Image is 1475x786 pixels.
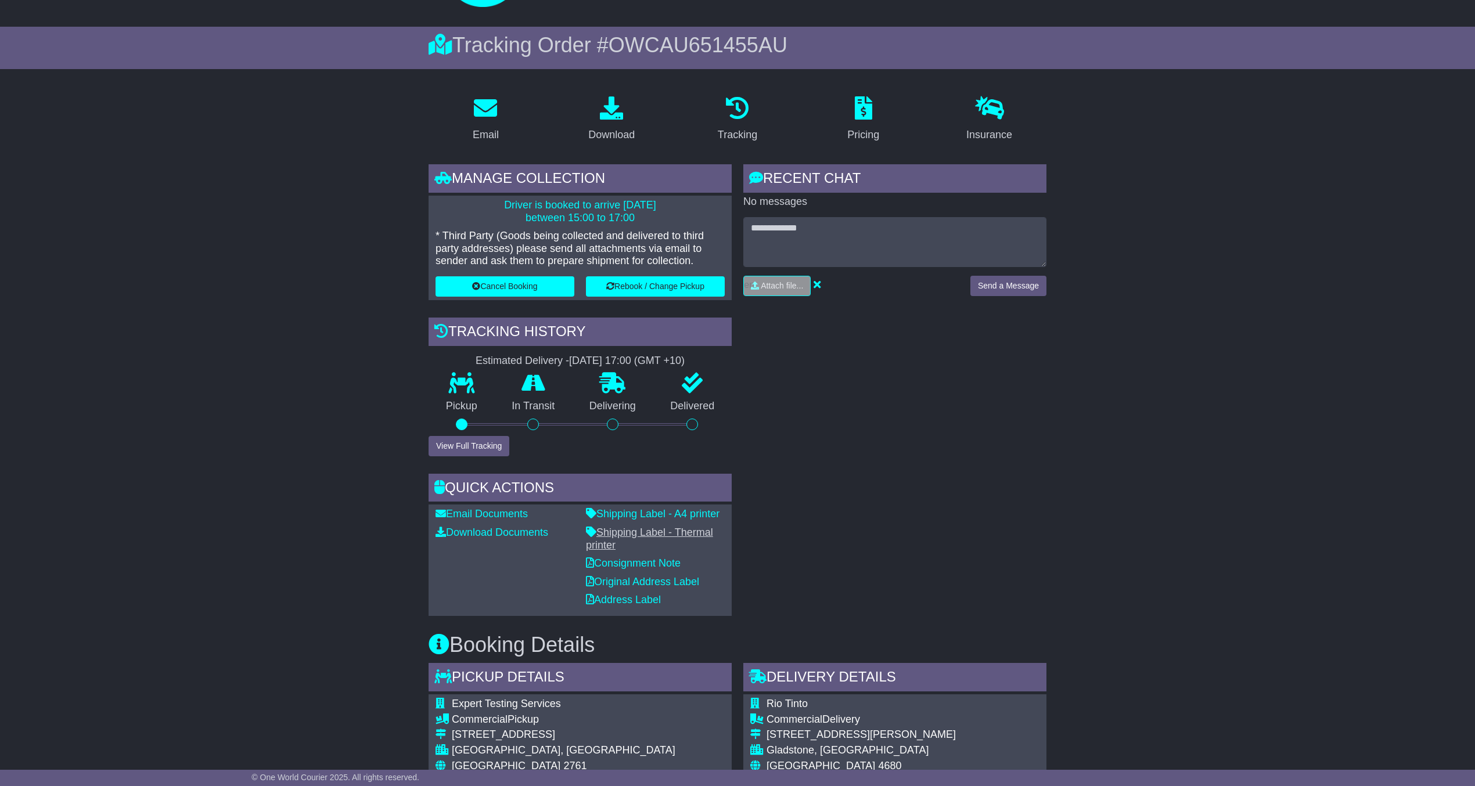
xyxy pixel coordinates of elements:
span: Commercial [767,713,822,725]
span: [GEOGRAPHIC_DATA] [767,760,875,771]
a: Original Address Label [586,576,699,587]
button: Cancel Booking [436,276,574,297]
a: Download Documents [436,527,548,538]
div: [DATE] 17:00 (GMT +10) [569,355,685,367]
p: * Third Party (Goods being collected and delivered to third party addresses) please send all atta... [436,230,725,268]
p: In Transit [495,400,573,413]
div: RECENT CHAT [743,164,1046,196]
p: Delivered [653,400,732,413]
div: Delivery [767,713,1039,726]
span: 4680 [878,760,901,771]
p: Delivering [572,400,653,413]
div: Pricing [847,127,879,143]
div: Pickup Details [429,663,732,694]
a: Shipping Label - A4 printer [586,508,719,520]
p: No messages [743,196,1046,208]
a: Pricing [840,92,887,147]
p: Pickup [429,400,495,413]
div: Download [588,127,635,143]
div: Tracking Order # [429,33,1046,57]
a: Email Documents [436,508,528,520]
div: Email [473,127,499,143]
div: Manage collection [429,164,732,196]
a: Consignment Note [586,557,681,569]
div: [STREET_ADDRESS][PERSON_NAME] [767,729,1039,741]
a: Address Label [586,594,661,605]
div: Delivery Details [743,663,1046,694]
span: Commercial [452,713,508,725]
span: © One World Courier 2025. All rights reserved. [251,773,419,782]
div: [STREET_ADDRESS] [452,729,675,741]
div: Tracking [718,127,757,143]
button: Send a Message [970,276,1046,296]
span: Expert Testing Services [452,698,561,709]
div: [GEOGRAPHIC_DATA], [GEOGRAPHIC_DATA] [452,744,675,757]
button: View Full Tracking [429,436,509,456]
div: Tracking history [429,318,732,349]
span: Rio Tinto [767,698,808,709]
span: [GEOGRAPHIC_DATA] [452,760,560,771]
div: Estimated Delivery - [429,355,732,367]
a: Shipping Label - Thermal printer [586,527,713,551]
div: Insurance [966,127,1012,143]
h3: Booking Details [429,633,1046,657]
div: Gladstone, [GEOGRAPHIC_DATA] [767,744,1039,757]
a: Insurance [959,92,1020,147]
p: Driver is booked to arrive [DATE] between 15:00 to 17:00 [436,199,725,224]
span: OWCAU651455AU [609,33,787,57]
button: Rebook / Change Pickup [586,276,725,297]
a: Download [581,92,642,147]
div: Pickup [452,713,675,726]
a: Tracking [710,92,765,147]
a: Email [465,92,506,147]
div: Quick Actions [429,474,732,505]
span: 2761 [563,760,587,771]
